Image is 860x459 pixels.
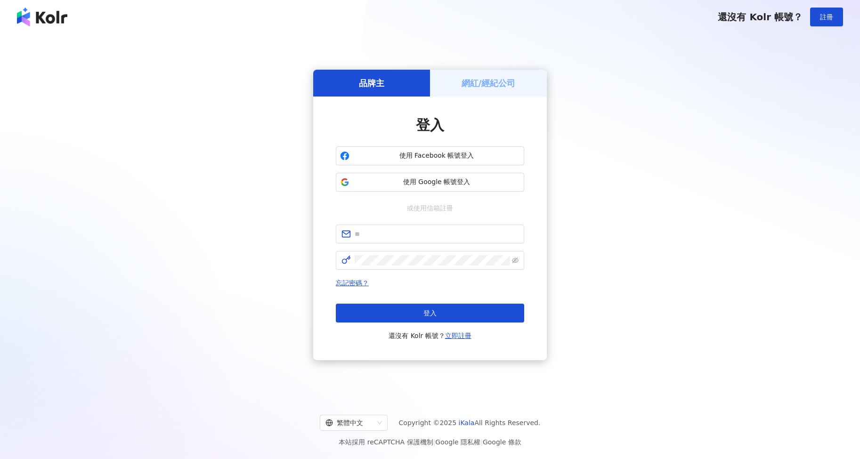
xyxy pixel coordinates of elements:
a: iKala [459,419,475,427]
span: 使用 Google 帳號登入 [353,177,520,187]
a: Google 隱私權 [435,438,480,446]
span: 登入 [416,117,444,133]
button: 使用 Facebook 帳號登入 [336,146,524,165]
span: | [433,438,436,446]
span: eye-invisible [512,257,519,264]
span: 還沒有 Kolr 帳號？ [718,11,803,23]
a: 立即註冊 [445,332,471,339]
button: 註冊 [810,8,843,26]
span: 登入 [423,309,437,317]
a: 忘記密碼？ [336,279,369,287]
span: 還沒有 Kolr 帳號？ [389,330,471,341]
div: 繁體中文 [325,415,373,430]
span: 本站採用 reCAPTCHA 保護機制 [339,436,521,448]
img: logo [17,8,67,26]
h5: 網紅/經紀公司 [462,77,516,89]
span: 使用 Facebook 帳號登入 [353,151,520,161]
span: | [480,438,483,446]
span: Copyright © 2025 All Rights Reserved. [399,417,541,428]
button: 登入 [336,304,524,322]
span: 或使用信箱註冊 [400,203,460,213]
a: Google 條款 [483,438,521,446]
span: 註冊 [820,13,833,21]
button: 使用 Google 帳號登入 [336,173,524,192]
h5: 品牌主 [359,77,384,89]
